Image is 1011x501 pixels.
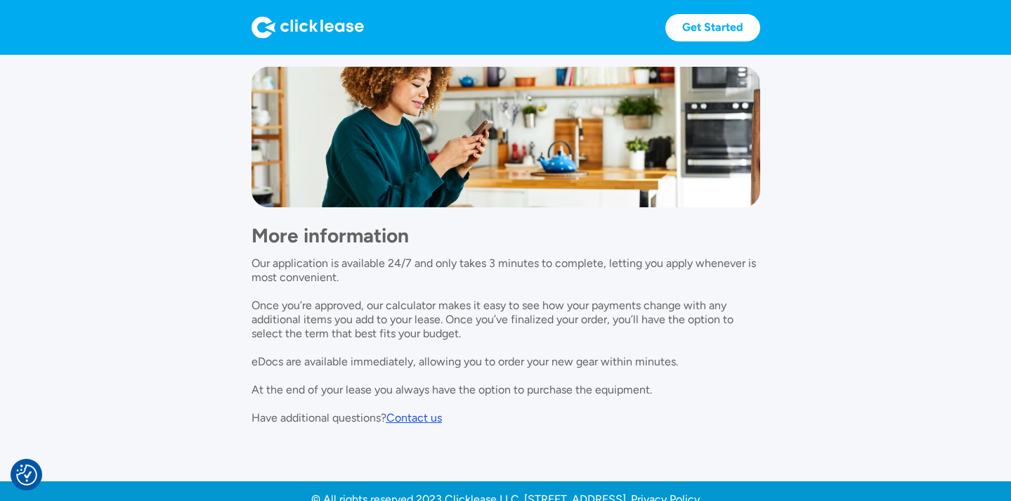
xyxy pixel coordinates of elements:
[16,464,37,486] img: Revisit consent button
[252,221,760,249] h1: More information
[252,256,756,424] p: Our application is available 24/7 and only takes 3 minutes to complete, letting you apply wheneve...
[665,14,760,41] a: Get Started
[16,464,37,486] button: Consent Preferences
[386,411,442,425] a: Contact us
[252,16,364,39] img: Logo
